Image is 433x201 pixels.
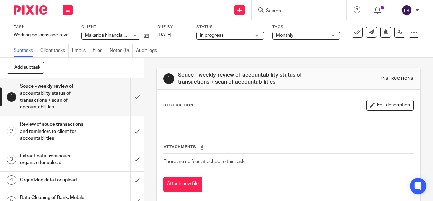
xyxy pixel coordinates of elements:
a: Files [93,44,106,57]
label: Tags [272,24,340,30]
h1: Organizing data for upload [20,175,89,185]
h1: Souce - weekly review of accountability status of transactions + scan of accountabilities [178,72,303,86]
span: Monthly [276,33,293,38]
img: Pixie [14,5,47,15]
img: svg%3E [401,5,412,16]
div: 1 [7,92,16,102]
h1: Review of souce transactions and reminders to client for accountabilities [20,119,89,143]
label: Task [14,24,73,30]
button: + Add subtask [7,62,44,73]
h1: Extract data from souce - organize for upload [20,151,89,168]
a: Emails [72,44,89,57]
span: In progress [200,33,224,38]
label: Client [81,24,149,30]
a: Notes (0) [110,44,133,57]
h1: Souce - weekly review of accountability status of transactions + scan of accountabilities [20,81,89,112]
input: Search [265,8,326,14]
div: 4 [7,175,16,185]
div: 3 [7,155,16,164]
button: Edit description [366,100,414,111]
div: 2 [7,127,16,136]
label: Status [196,24,264,30]
a: Audit logs [136,44,160,57]
div: 1 [163,73,174,84]
label: Due by [157,24,188,30]
span: Attachments [164,145,196,149]
button: Attach new file [163,177,202,192]
p: Description [163,103,193,108]
a: Subtasks [14,44,37,57]
span: There are no files attached to this task. [164,159,245,164]
div: Instructions [381,76,414,81]
a: Client tasks [40,44,69,57]
div: Working on loans and revenues as per the loan register [14,32,73,38]
span: Makarios Financial Group Limited [85,33,155,38]
span: [DATE] [157,33,172,37]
